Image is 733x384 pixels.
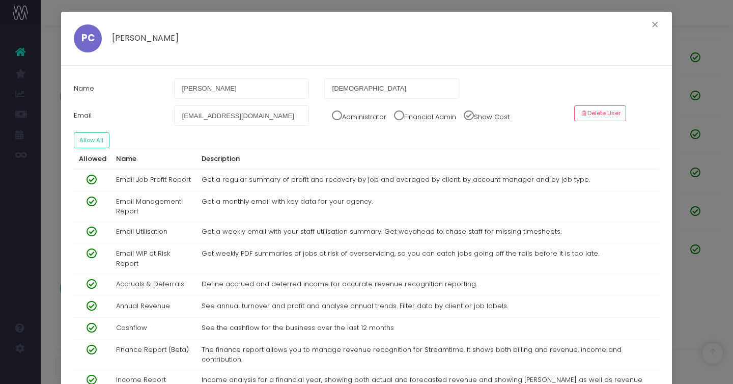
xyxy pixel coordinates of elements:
td: Annual Revenue [111,296,197,318]
td: Email WIP at Risk Report [111,243,197,274]
td: Email Utilisation [111,222,197,243]
th: Allowed [74,149,111,170]
th: Name [111,149,197,170]
button: Allow All [74,132,109,148]
span: PC [81,34,95,43]
input: Email [174,105,309,126]
input: First Name [174,78,309,99]
td: Email Job Profit Report [111,169,197,191]
td: Finance Report (Beta) [111,340,197,370]
td: Email Management Report [111,191,197,222]
td: Get weekly PDF summaries of jobs at risk of overservicing, so you can catch jobs going off the ra... [196,243,659,274]
td: See the cashflow for the business over the last 12 months [196,318,659,340]
td: Define accrued and deferred income for accurate revenue recognition reporting. [196,274,659,296]
td: The finance report allows you to manage revenue recognition for Streamtime. It shows both billing... [196,340,659,370]
td: Accruals & Deferrals [111,274,197,296]
h5: [PERSON_NAME] [102,24,179,44]
input: Last Name [324,78,459,99]
button: Delete User [574,105,626,121]
label: Email [66,105,166,126]
div: Administrator Financial Admin Show Cost [317,105,567,126]
td: See annual turnover and profit and analyse annual trends. Filter data by client or job labels. [196,296,659,318]
td: Get a monthly email with key data for your agency. [196,191,659,222]
td: Get a regular summary of profit and recovery by job and averaged by client, by account manager an... [196,169,659,191]
td: Get a weekly email with your staff utilisation summary. Get wayahead to chase staff for missing t... [196,222,659,243]
td: Cashflow [111,318,197,340]
th: Description [196,149,659,170]
button: Close [644,18,666,34]
label: Name [66,78,166,99]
